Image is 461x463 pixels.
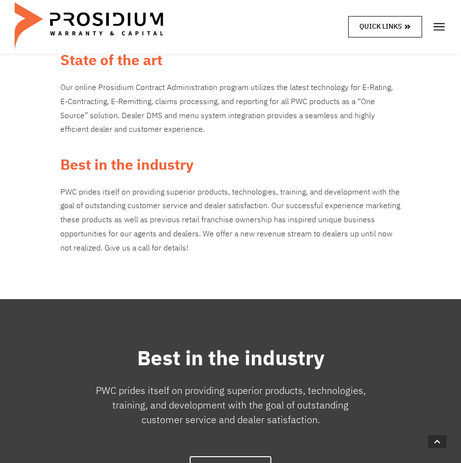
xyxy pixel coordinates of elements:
span: Quick Links [359,20,402,33]
h2: Best in the industry [60,154,401,176]
p: Our online Prosidium Contract Administration program utilizes the latest technology for E-Rating,... [60,81,401,137]
a: Quick Links [348,16,422,37]
h2: State of the art [60,49,401,71]
h2: Best in the industry [60,343,401,374]
div: PWC prides itself on providing superior products, technologies, training, and development with th... [94,383,367,427]
div: PWC prides itself on providing superior products, technologies, training, and development with th... [60,185,401,255]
